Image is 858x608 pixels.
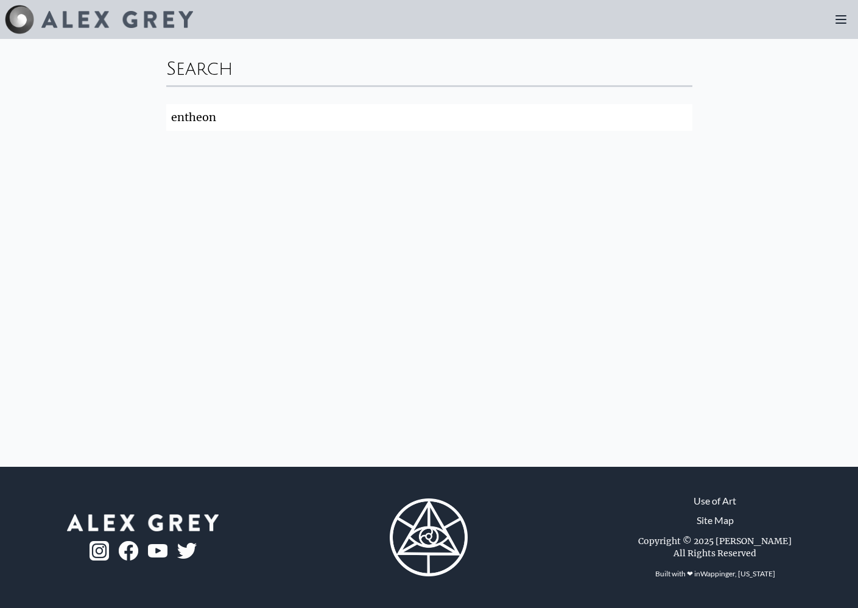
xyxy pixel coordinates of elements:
[119,541,138,561] img: fb-logo.png
[638,535,792,547] div: Copyright © 2025 [PERSON_NAME]
[650,564,780,584] div: Built with ❤ in
[673,547,756,559] div: All Rights Reserved
[148,544,167,558] img: youtube-logo.png
[166,49,692,85] div: Search
[177,543,197,559] img: twitter-logo.png
[697,513,734,528] a: Site Map
[694,494,736,508] a: Use of Art
[166,104,692,131] input: Search...
[700,569,775,578] a: Wappinger, [US_STATE]
[90,541,109,561] img: ig-logo.png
